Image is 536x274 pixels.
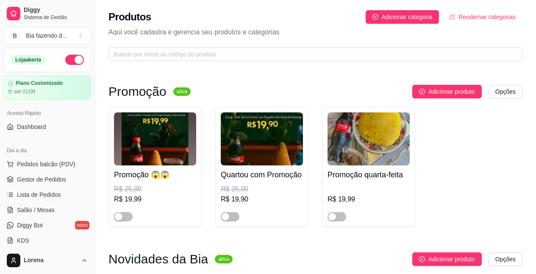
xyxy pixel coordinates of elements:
[366,10,439,24] button: Adicionar categoria
[221,194,303,204] div: R$ 19,90
[24,6,88,14] span: Diggy
[428,254,475,264] span: Adicionar produto
[24,257,78,264] span: Lorena
[382,12,433,22] span: Adicionar categoria
[495,87,516,96] span: Opções
[114,184,196,194] div: R$ 25,00
[17,221,43,229] span: Diggy Bot
[108,87,167,97] h3: Promoção
[489,252,522,266] button: Opções
[495,254,516,264] span: Opções
[3,173,91,186] a: Gestor de Pedidos
[328,112,410,165] img: product-image
[3,188,91,201] a: Lista de Pedidos
[412,252,482,266] button: Adicionar produto
[458,12,516,22] span: Reodernar categorias
[24,14,88,21] span: Sistema de Gestão
[26,31,67,40] div: Bia fazendo d ...
[3,218,91,232] a: Diggy Botnovo
[328,169,410,181] h4: Promoção quarta-feita
[3,234,91,247] a: KDS
[3,250,91,271] button: Lorena
[372,14,378,20] span: plus-circle
[215,255,232,263] sup: ativa
[108,254,208,264] h3: Novidades da Bia
[3,157,91,171] button: Pedidos balcão (PDV)
[114,50,511,59] input: Buscar por nome ou código do produto
[3,75,91,100] a: Plano Customizadoaté 01/09
[16,80,63,87] article: Plano Customizado
[419,89,425,95] span: plus-circle
[14,88,35,95] article: até 01/09
[3,144,91,157] div: Dia a dia
[114,112,196,165] img: product-image
[17,236,29,245] span: KDS
[114,169,196,181] h4: Promoção 😱😱
[17,175,66,184] span: Gestor de Pedidos
[412,85,482,98] button: Adicionar produto
[173,87,191,96] sup: ativa
[3,120,91,134] a: Dashboard
[11,31,19,40] span: B
[221,184,303,194] div: R$ 25,00
[449,14,455,20] span: ordered-list
[17,123,46,131] span: Dashboard
[17,160,75,168] span: Pedidos balcão (PDV)
[442,10,522,24] button: Reodernar categorias
[114,194,196,204] div: R$ 19,99
[17,190,61,199] span: Lista de Pedidos
[11,55,46,64] div: Loja aberta
[108,27,522,37] p: Aqui você cadastra e gerencia seu produtos e categorias
[428,87,475,96] span: Adicionar produto
[17,206,55,214] span: Salão / Mesas
[3,106,91,120] div: Acesso Rápido
[108,10,151,24] h2: Produtos
[328,194,410,204] div: R$ 19,99
[3,203,91,217] a: Salão / Mesas
[221,112,303,165] img: product-image
[419,256,425,262] span: plus-circle
[489,85,522,98] button: Opções
[3,3,91,24] a: DiggySistema de Gestão
[221,169,303,181] h4: Quartou com Promoção
[3,27,91,44] button: Select a team
[65,55,84,65] button: Alterar Status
